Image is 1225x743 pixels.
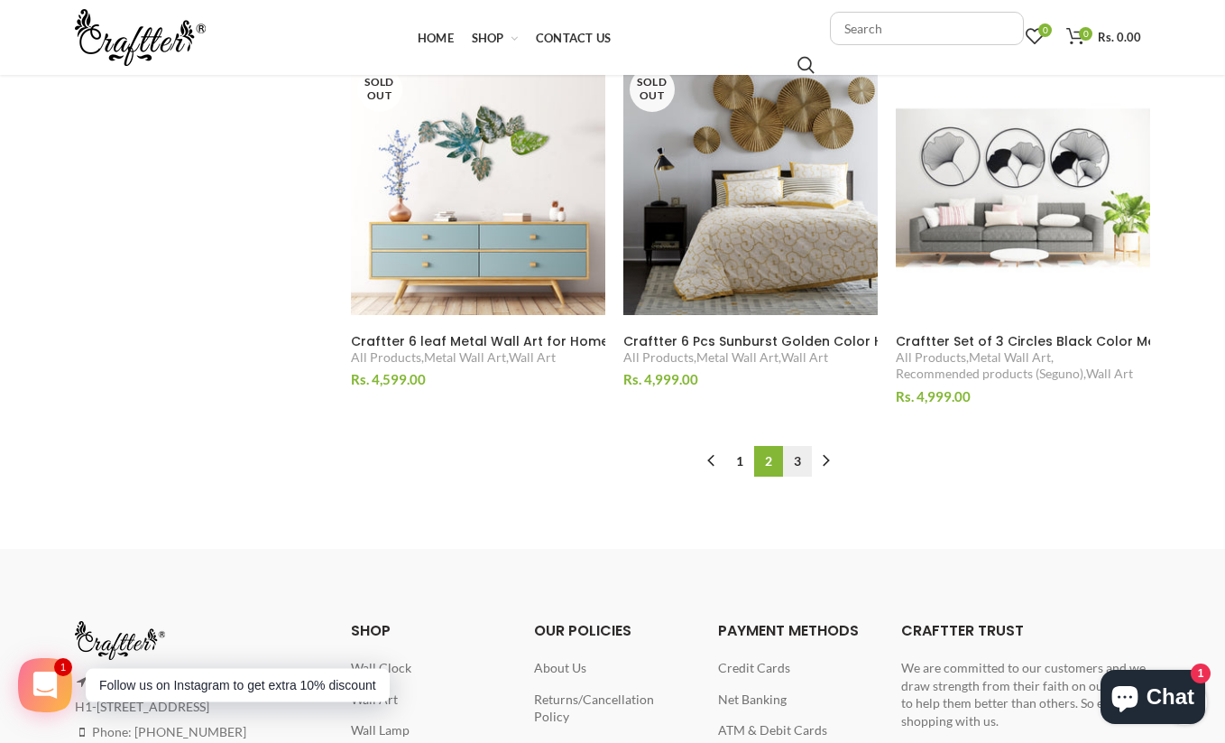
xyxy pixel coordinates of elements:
[463,20,527,56] a: Shop
[1098,30,1141,44] span: Rs. 0.00
[969,349,1051,366] a: Metal Wall Art
[718,620,859,641] span: Payment Methods
[623,349,878,366] div: , ,
[1057,19,1150,55] a: 0 Rs. 0.00
[351,692,398,707] a: Wall Art
[896,349,966,366] a: All Products
[754,446,783,477] span: 2
[623,333,878,349] a: Craftter 6 Pcs Sunburst Golden Color Handmade Metal Wall Art Sculpture Wall Decor And Hanging
[1086,366,1133,382] a: Wall Art
[1095,670,1211,729] inbox-online-store-chat: Shopify online store chat
[351,332,652,350] span: Craftter 6 leaf Metal Wall Art for Home Décor
[351,349,605,366] div: , ,
[409,20,463,56] a: Home
[630,67,675,112] span: Sold Out
[534,660,586,675] a: About Us
[623,349,694,366] a: All Products
[783,446,812,477] a: 3
[718,722,827,738] a: ATM & Debit Cards
[896,333,1150,349] a: Craftter Set of 3 Circles Black Color Metal Wall Art Sculpture and Hanging Decor for Living Room ...
[509,349,556,366] a: Wall Art
[1079,27,1092,41] span: 0
[536,31,611,45] span: Contact Us
[718,692,787,707] a: Net Banking
[351,660,411,675] a: Wall Clock
[351,333,605,349] a: Craftter 6 leaf Metal Wall Art for Home Décor
[812,446,841,477] a: →
[696,349,778,366] a: Metal Wall Art
[696,446,725,477] a: ←
[901,620,1024,641] span: Craftter Trust
[534,692,654,725] a: Returns/Cancellation Policy
[472,31,504,45] span: Shop
[424,349,506,366] a: Metal Wall Art
[418,31,454,45] span: Home
[781,349,828,366] a: Wall Art
[534,620,631,641] span: OUR POLICIES
[351,722,410,738] a: Wall Lamp
[1017,19,1053,55] a: 0
[351,620,391,641] span: SHOP
[718,660,790,675] a: Credit Cards
[351,349,421,366] a: All Products
[901,659,1150,729] div: We are committed to our customers and we draw strength from their faith on our ability to help th...
[623,371,698,387] span: Rs. 4,999.00
[75,621,165,660] img: craftter.com
[896,349,1150,382] div: , , ,
[725,446,754,477] a: 1
[1038,23,1052,37] span: 0
[896,388,971,404] span: Rs. 4,999.00
[797,56,815,74] input: Search
[351,371,426,387] span: Rs. 4,599.00
[896,366,1083,382] a: Recommended products (Seguno)
[357,67,402,112] span: Sold Out
[830,12,1024,45] input: Search
[527,20,620,56] a: Contact Us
